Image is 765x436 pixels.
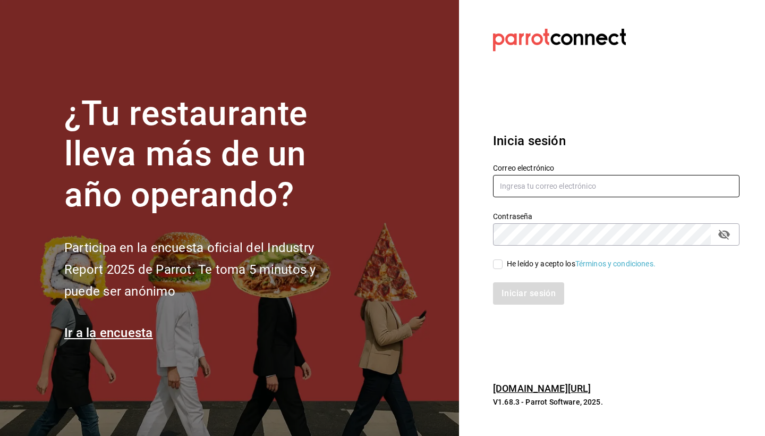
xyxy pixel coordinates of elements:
[493,131,739,150] h3: Inicia sesión
[575,259,656,268] a: Términos y condiciones.
[493,383,591,394] a: [DOMAIN_NAME][URL]
[493,212,739,220] label: Contraseña
[64,94,351,216] h1: ¿Tu restaurante lleva más de un año operando?
[493,175,739,197] input: Ingresa tu correo electrónico
[493,397,739,407] p: V1.68.3 - Parrot Software, 2025.
[715,225,733,244] button: passwordField
[507,258,656,270] div: He leído y acepto los
[64,237,351,302] h2: Participa en la encuesta oficial del Industry Report 2025 de Parrot. Te toma 5 minutos y puede se...
[64,325,153,340] a: Ir a la encuesta
[493,164,739,171] label: Correo electrónico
